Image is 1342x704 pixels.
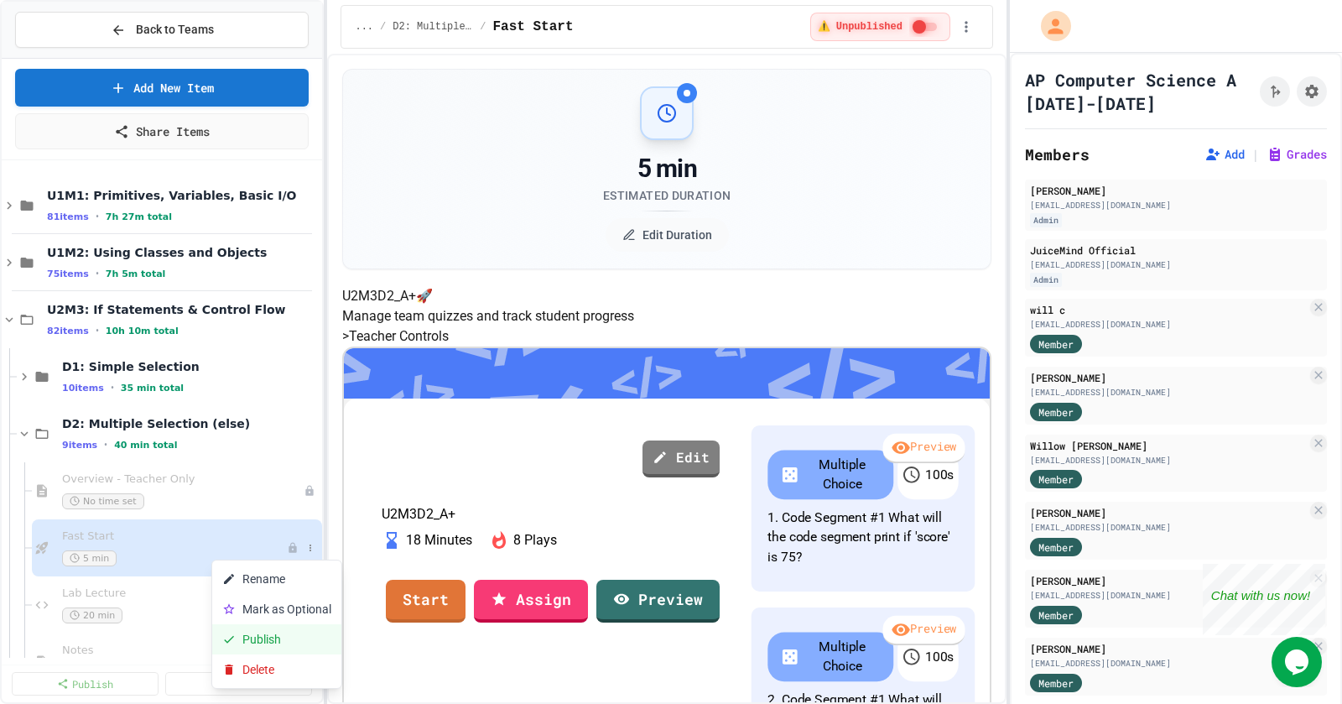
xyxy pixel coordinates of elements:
[212,594,341,624] button: Mark as Optional
[212,624,341,654] button: Publish
[212,564,341,594] button: Rename
[212,654,341,685] button: Delete
[1272,637,1325,687] iframe: chat widget
[1203,564,1325,635] iframe: chat widget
